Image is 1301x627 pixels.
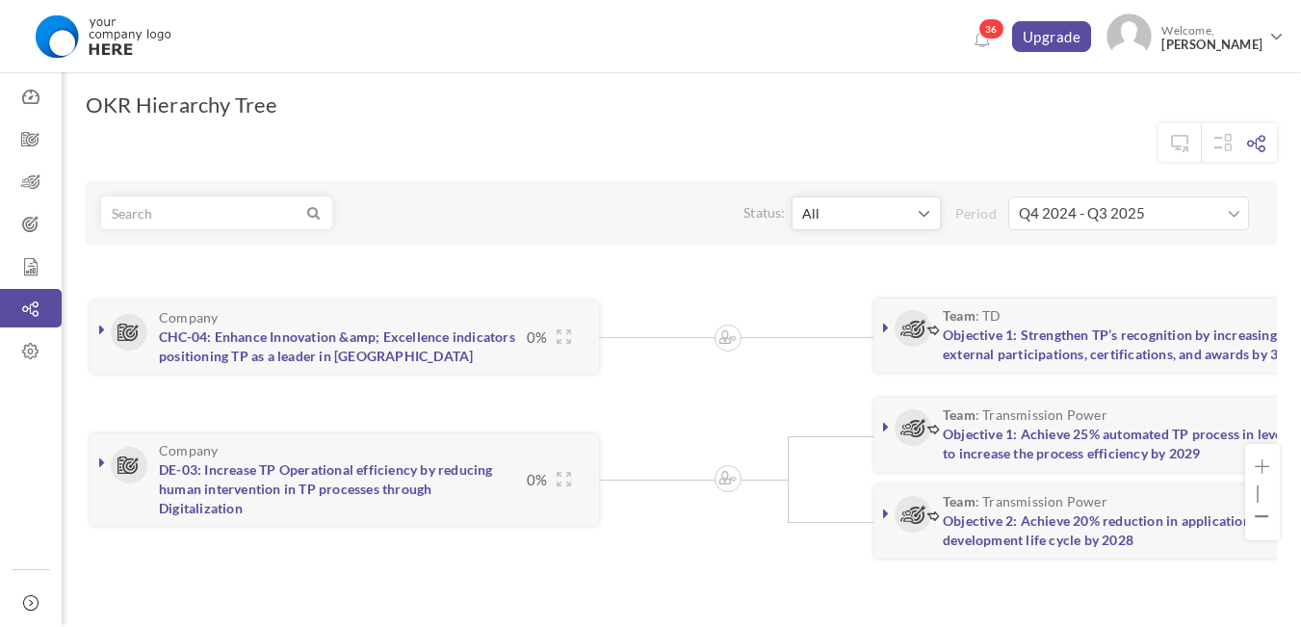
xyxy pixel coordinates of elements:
[22,13,183,61] img: Logo
[1106,13,1152,59] img: Photo
[102,197,304,228] input: Search
[719,471,737,484] img: Cascading image
[1161,38,1262,52] span: [PERSON_NAME]
[1152,13,1267,62] span: Welcome,
[159,310,218,325] span: Company
[978,18,1004,39] span: 36
[802,204,916,223] span: All
[159,328,515,364] a: CHC-04: Enhance Innovation &amp; Excellence indicators positioning TP as a leader in [GEOGRAPHIC_...
[792,196,941,230] button: All
[943,406,976,423] b: Team
[955,204,1008,223] span: Period
[967,25,998,56] a: Notifications
[1255,483,1269,502] li: |
[159,443,218,457] span: Company
[517,470,547,489] span: 0%
[943,327,1297,362] a: Objective 1: Strengthen TP’s recognition by increasing external participations, certifications, a...
[943,426,1297,461] a: Objective 1: Achieve 25% automated TP process in level 4 to increase the process efficiency by 2029
[943,493,976,509] b: Team
[1008,196,1249,230] input: Select Period *
[517,327,547,347] span: 0%
[943,407,1107,422] span: : Transmission Power
[1012,21,1092,52] a: Upgrade
[719,330,737,344] img: Cascading image
[743,203,785,222] label: Status:
[943,307,976,324] b: Team
[943,308,1002,323] span: : TD
[943,512,1251,548] a: Objective 2: Achieve 20% reduction in application development life cycle by 2028
[159,461,493,516] a: DE-03: Increase TP Operational efficiency by reducing human intervention in TP processes through ...
[943,494,1107,509] span: : Transmission Power
[86,91,278,118] h1: OKR Hierarchy Tree
[1099,6,1291,63] a: Photo Welcome,[PERSON_NAME]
